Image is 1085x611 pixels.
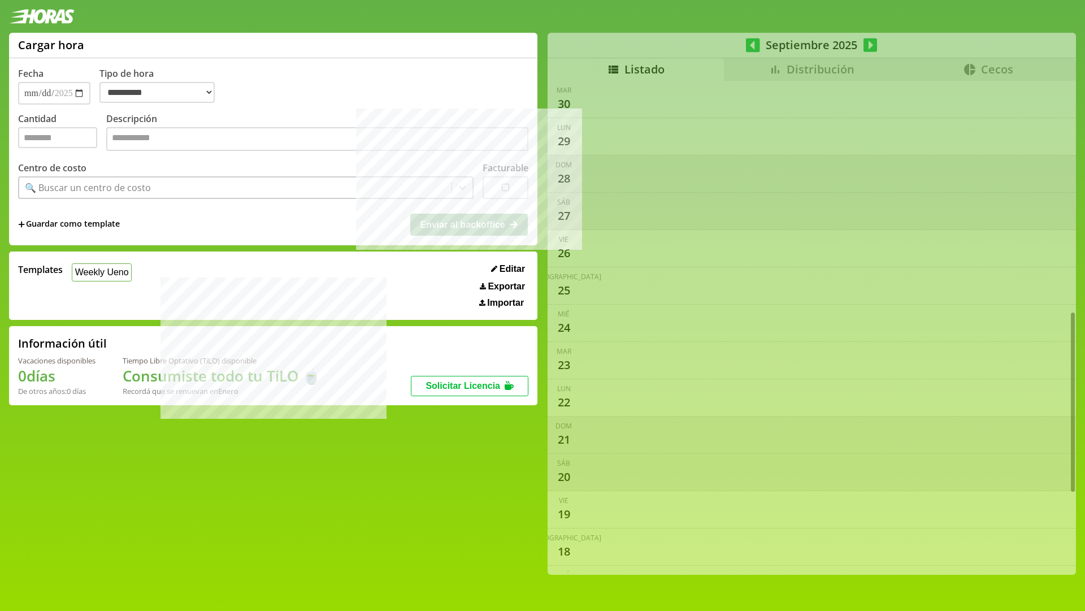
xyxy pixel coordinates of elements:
[106,127,528,151] textarea: Descripción
[411,376,528,396] button: Solicitar Licencia
[476,281,528,292] button: Exportar
[18,218,120,231] span: +Guardar como template
[123,386,320,396] div: Recordá que se renuevan en
[18,366,96,386] h1: 0 días
[99,67,224,105] label: Tipo de hora
[123,356,320,366] div: Tiempo Libre Optativo (TiLO) disponible
[18,37,84,53] h1: Cargar hora
[72,263,132,281] button: Weekly Ueno
[99,82,215,103] select: Tipo de hora
[18,336,107,351] h2: Información útil
[18,386,96,396] div: De otros años: 0 días
[18,127,97,148] input: Cantidad
[18,263,63,276] span: Templates
[106,112,528,154] label: Descripción
[18,67,44,80] label: Fecha
[488,263,528,275] button: Editar
[18,112,106,154] label: Cantidad
[483,162,528,174] label: Facturable
[123,366,320,386] h1: Consumiste todo tu TiLO 🍵
[18,162,86,174] label: Centro de costo
[487,298,524,308] span: Importar
[488,281,525,292] span: Exportar
[218,386,238,396] b: Enero
[18,218,25,231] span: +
[9,9,75,24] img: logotipo
[25,181,151,194] div: 🔍 Buscar un centro de costo
[18,356,96,366] div: Vacaciones disponibles
[500,264,525,274] span: Editar
[426,381,500,391] span: Solicitar Licencia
